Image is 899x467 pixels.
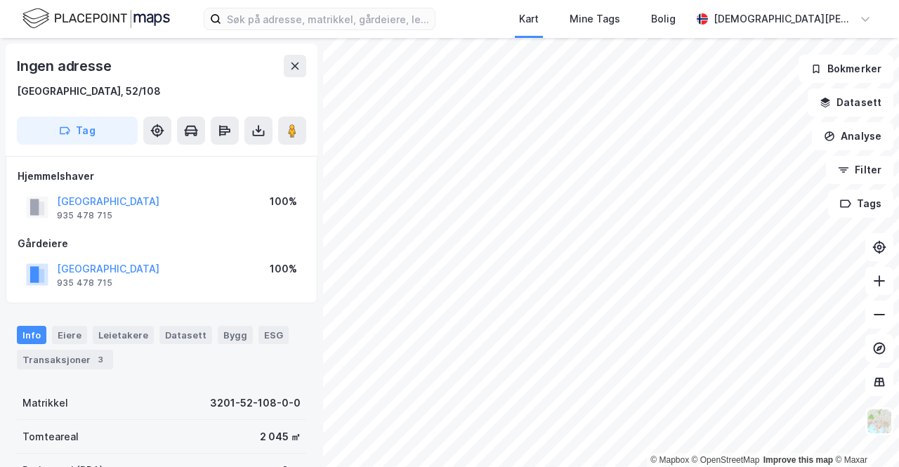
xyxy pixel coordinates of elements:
div: 935 478 715 [57,210,112,221]
div: Eiere [52,326,87,344]
div: Kontrollprogram for chat [829,400,899,467]
button: Bokmerker [799,55,893,83]
button: Filter [826,156,893,184]
div: Mine Tags [570,11,620,27]
div: 3201-52-108-0-0 [210,395,301,412]
div: Bygg [218,326,253,344]
button: Analyse [812,122,893,150]
div: 100% [270,261,297,277]
button: Tag [17,117,138,145]
div: 2 045 ㎡ [260,428,301,445]
div: [GEOGRAPHIC_DATA], 52/108 [17,83,161,100]
div: Datasett [159,326,212,344]
div: Transaksjoner [17,350,113,369]
div: Bolig [651,11,676,27]
div: 100% [270,193,297,210]
div: Hjemmelshaver [18,168,306,185]
div: Gårdeiere [18,235,306,252]
div: Tomteareal [22,428,79,445]
a: Mapbox [650,455,689,465]
a: Improve this map [763,455,833,465]
div: Matrikkel [22,395,68,412]
img: logo.f888ab2527a4732fd821a326f86c7f29.svg [22,6,170,31]
div: Info [17,326,46,344]
div: Kart [519,11,539,27]
button: Tags [828,190,893,218]
div: Leietakere [93,326,154,344]
div: 935 478 715 [57,277,112,289]
input: Søk på adresse, matrikkel, gårdeiere, leietakere eller personer [221,8,435,29]
div: ESG [258,326,289,344]
button: Datasett [808,88,893,117]
div: [DEMOGRAPHIC_DATA][PERSON_NAME] [714,11,854,27]
div: Ingen adresse [17,55,114,77]
a: OpenStreetMap [692,455,760,465]
div: 3 [93,353,107,367]
iframe: Chat Widget [829,400,899,467]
